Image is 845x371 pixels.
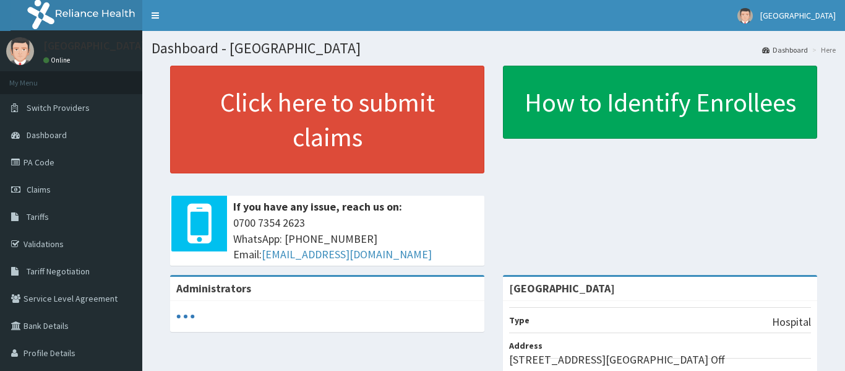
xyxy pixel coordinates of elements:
a: Dashboard [762,45,808,55]
img: User Image [737,8,753,24]
span: Claims [27,184,51,195]
a: Online [43,56,73,64]
b: Administrators [176,281,251,295]
p: [GEOGRAPHIC_DATA] [43,40,145,51]
b: Type [509,315,530,326]
a: [EMAIL_ADDRESS][DOMAIN_NAME] [262,247,432,261]
span: 0700 7354 2623 WhatsApp: [PHONE_NUMBER] Email: [233,215,478,263]
img: User Image [6,37,34,65]
span: Tariffs [27,211,49,222]
span: Switch Providers [27,102,90,113]
span: Tariff Negotiation [27,266,90,277]
b: Address [509,340,543,351]
a: How to Identify Enrollees [503,66,817,139]
h1: Dashboard - [GEOGRAPHIC_DATA] [152,40,836,56]
svg: audio-loading [176,307,195,326]
p: Hospital [772,314,811,330]
li: Here [809,45,836,55]
span: [GEOGRAPHIC_DATA] [760,10,836,21]
a: Click here to submit claims [170,66,484,173]
b: If you have any issue, reach us on: [233,199,402,214]
span: Dashboard [27,129,67,141]
strong: [GEOGRAPHIC_DATA] [509,281,615,295]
